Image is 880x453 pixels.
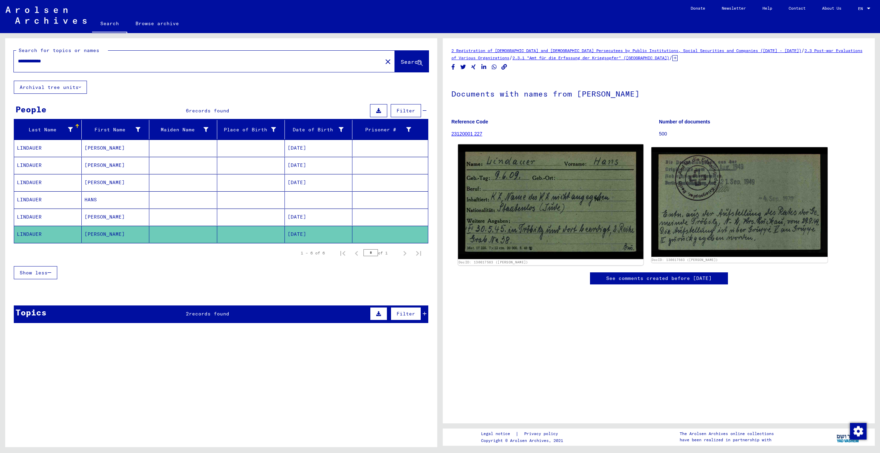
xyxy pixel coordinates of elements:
b: Number of documents [659,119,710,124]
button: Share on Facebook [450,63,457,71]
span: records found [189,311,229,317]
mat-header-cell: Last Name [14,120,82,139]
a: Search [92,15,127,33]
mat-cell: LINDAUER [14,191,82,208]
p: The Arolsen Archives online collections [680,431,774,437]
div: Place of Birth [220,124,284,135]
mat-header-cell: Date of Birth [285,120,352,139]
button: Share on WhatsApp [491,63,498,71]
a: Browse archive [127,15,187,32]
div: First Name [84,126,140,133]
h1: Documents with names from [PERSON_NAME] [451,78,866,108]
button: First page [336,246,350,260]
span: Filter [397,108,415,114]
p: Copyright © Arolsen Archives, 2021 [481,437,566,444]
img: 002.jpg [651,147,828,257]
div: 1 – 6 of 6 [301,250,325,256]
img: 001.jpg [458,144,643,259]
button: Filter [391,104,421,117]
div: | [481,430,566,437]
span: 2 [186,311,189,317]
b: Reference Code [451,119,488,124]
button: Search [395,51,429,72]
button: Next page [398,246,412,260]
div: Maiden Name [152,124,217,135]
button: Copy link [501,63,508,71]
a: 2.3.1 "Amt für die Erfassung der Kriegsopfer" ([GEOGRAPHIC_DATA]) [512,55,669,60]
mat-cell: [PERSON_NAME] [82,226,149,243]
mat-cell: [DATE] [285,140,352,157]
div: Last Name [17,126,73,133]
mat-label: Search for topics or names [19,47,99,53]
a: 23120001 227 [451,131,482,137]
button: Share on Twitter [460,63,467,71]
mat-cell: LINDAUER [14,209,82,225]
div: Topics [16,306,47,319]
mat-cell: [PERSON_NAME] [82,209,149,225]
mat-cell: [DATE] [285,157,352,174]
div: Date of Birth [288,126,343,133]
mat-header-cell: Prisoner # [352,120,428,139]
span: EN [858,6,866,11]
a: DocID: 130617563 ([PERSON_NAME]) [459,260,528,264]
a: See comments created before [DATE] [606,275,712,282]
img: yv_logo.png [835,428,861,445]
button: Clear [381,54,395,68]
div: Date of Birth [288,124,352,135]
mat-cell: LINDAUER [14,226,82,243]
div: Maiden Name [152,126,208,133]
span: / [801,47,804,53]
mat-cell: LINDAUER [14,174,82,191]
mat-header-cell: First Name [82,120,149,139]
button: Show less [14,266,57,279]
a: Privacy policy [519,430,566,437]
button: Previous page [350,246,363,260]
button: Archival tree units [14,81,87,94]
mat-cell: [PERSON_NAME] [82,157,149,174]
mat-header-cell: Maiden Name [149,120,217,139]
a: Legal notice [481,430,516,437]
mat-cell: LINDAUER [14,157,82,174]
div: People [16,103,47,115]
div: Place of Birth [220,126,276,133]
button: Share on Xing [470,63,477,71]
span: / [669,54,672,61]
mat-cell: [DATE] [285,174,352,191]
mat-cell: [PERSON_NAME] [82,174,149,191]
mat-cell: HANS [82,191,149,208]
div: Last Name [17,124,81,135]
mat-cell: [DATE] [285,209,352,225]
span: 6 [186,108,189,114]
div: Prisoner # [355,126,411,133]
span: records found [189,108,229,114]
button: Share on LinkedIn [480,63,488,71]
div: Prisoner # [355,124,420,135]
img: Change consent [850,423,867,440]
mat-cell: [PERSON_NAME] [82,140,149,157]
button: Filter [391,307,421,320]
p: have been realized in partnership with [680,437,774,443]
button: Last page [412,246,426,260]
mat-cell: [DATE] [285,226,352,243]
p: 500 [659,130,866,138]
img: Arolsen_neg.svg [6,7,87,24]
span: / [509,54,512,61]
mat-cell: LINDAUER [14,140,82,157]
a: DocID: 130617563 ([PERSON_NAME]) [652,258,718,262]
mat-icon: close [384,58,392,66]
mat-header-cell: Place of Birth [217,120,285,139]
a: 2 Registration of [DEMOGRAPHIC_DATA] and [DEMOGRAPHIC_DATA] Persecutees by Public Institutions, S... [451,48,801,53]
div: First Name [84,124,149,135]
span: Show less [20,270,48,276]
span: Search [401,58,421,65]
div: of 1 [363,250,398,256]
span: Filter [397,311,415,317]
